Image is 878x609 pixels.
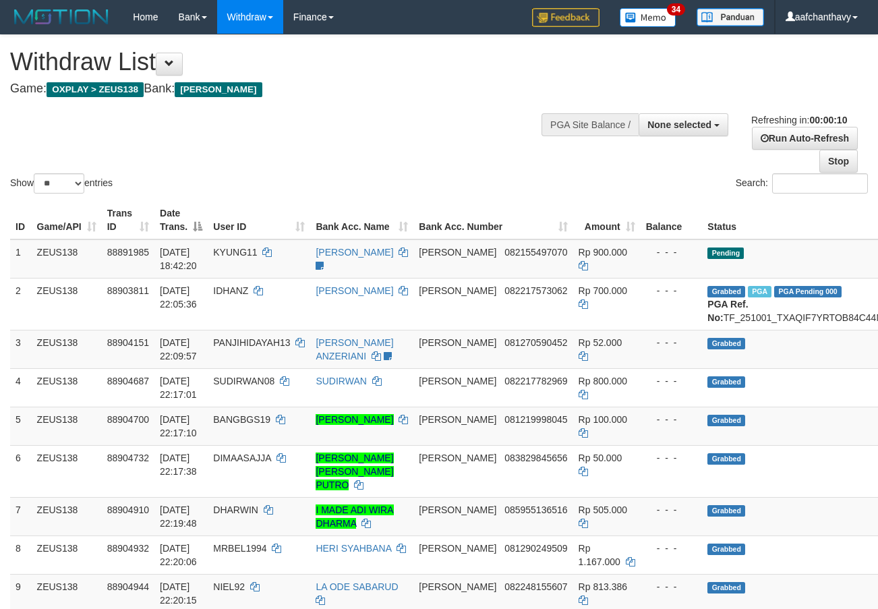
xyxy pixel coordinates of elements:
[32,201,102,239] th: Game/API: activate to sort column ascending
[160,414,197,438] span: [DATE] 22:17:10
[646,451,697,465] div: - - -
[646,374,697,388] div: - - -
[316,247,393,258] a: [PERSON_NAME]
[707,338,745,349] span: Grabbed
[32,497,102,535] td: ZEUS138
[32,407,102,445] td: ZEUS138
[160,337,197,361] span: [DATE] 22:09:57
[579,543,620,567] span: Rp 1.167.000
[620,8,676,27] img: Button%20Memo.svg
[316,285,393,296] a: [PERSON_NAME]
[819,150,858,173] a: Stop
[213,504,258,515] span: DHARWIN
[10,535,32,574] td: 8
[10,173,113,194] label: Show entries
[160,376,197,400] span: [DATE] 22:17:01
[707,286,745,297] span: Grabbed
[213,453,271,463] span: DIMAASAJJA
[504,414,567,425] span: Copy 081219998045 to clipboard
[774,286,842,297] span: PGA Pending
[639,113,728,136] button: None selected
[310,201,413,239] th: Bank Acc. Name: activate to sort column ascending
[504,376,567,386] span: Copy 082217782969 to clipboard
[707,248,744,259] span: Pending
[213,414,270,425] span: BANGBGS19
[579,376,627,386] span: Rp 800.000
[748,286,771,297] span: Marked by aafchomsokheang
[419,453,496,463] span: [PERSON_NAME]
[646,503,697,517] div: - - -
[10,407,32,445] td: 5
[34,173,84,194] select: Showentries
[647,119,711,130] span: None selected
[213,337,290,348] span: PANJIHIDAYAH13
[32,368,102,407] td: ZEUS138
[646,245,697,259] div: - - -
[213,543,266,554] span: MRBEL1994
[213,285,248,296] span: IDHANZ
[10,497,32,535] td: 7
[107,247,149,258] span: 88891985
[32,445,102,497] td: ZEUS138
[32,330,102,368] td: ZEUS138
[707,582,745,593] span: Grabbed
[579,453,622,463] span: Rp 50.000
[32,278,102,330] td: ZEUS138
[579,247,627,258] span: Rp 900.000
[10,445,32,497] td: 6
[107,376,149,386] span: 88904687
[419,376,496,386] span: [PERSON_NAME]
[573,201,641,239] th: Amount: activate to sort column ascending
[32,239,102,279] td: ZEUS138
[32,535,102,574] td: ZEUS138
[579,504,627,515] span: Rp 505.000
[316,337,393,361] a: [PERSON_NAME] ANZERIANI
[646,284,697,297] div: - - -
[10,201,32,239] th: ID
[809,115,847,125] strong: 00:00:10
[419,285,496,296] span: [PERSON_NAME]
[697,8,764,26] img: panduan.png
[47,82,144,97] span: OXPLAY > ZEUS138
[160,543,197,567] span: [DATE] 22:20:06
[160,504,197,529] span: [DATE] 22:19:48
[504,504,567,515] span: Copy 085955136516 to clipboard
[160,581,197,606] span: [DATE] 22:20:15
[316,376,366,386] a: SUDIRWAN
[107,543,149,554] span: 88904932
[213,376,274,386] span: SUDIRWAN08
[707,299,748,323] b: PGA Ref. No:
[504,247,567,258] span: Copy 082155497070 to clipboard
[504,285,567,296] span: Copy 082217573062 to clipboard
[579,285,627,296] span: Rp 700.000
[213,581,245,592] span: NIEL92
[160,285,197,310] span: [DATE] 22:05:36
[107,453,149,463] span: 88904732
[413,201,573,239] th: Bank Acc. Number: activate to sort column ascending
[646,580,697,593] div: - - -
[10,82,572,96] h4: Game: Bank:
[10,7,113,27] img: MOTION_logo.png
[419,414,496,425] span: [PERSON_NAME]
[10,278,32,330] td: 2
[542,113,639,136] div: PGA Site Balance /
[646,336,697,349] div: - - -
[154,201,208,239] th: Date Trans.: activate to sort column descending
[10,368,32,407] td: 4
[667,3,685,16] span: 34
[641,201,703,239] th: Balance
[504,581,567,592] span: Copy 082248155607 to clipboard
[160,453,197,477] span: [DATE] 22:17:38
[419,337,496,348] span: [PERSON_NAME]
[316,453,393,490] a: [PERSON_NAME] [PERSON_NAME] PUTRO
[707,453,745,465] span: Grabbed
[10,239,32,279] td: 1
[419,247,496,258] span: [PERSON_NAME]
[175,82,262,97] span: [PERSON_NAME]
[579,414,627,425] span: Rp 100.000
[646,413,697,426] div: - - -
[107,581,149,592] span: 88904944
[707,544,745,555] span: Grabbed
[208,201,310,239] th: User ID: activate to sort column ascending
[532,8,599,27] img: Feedback.jpg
